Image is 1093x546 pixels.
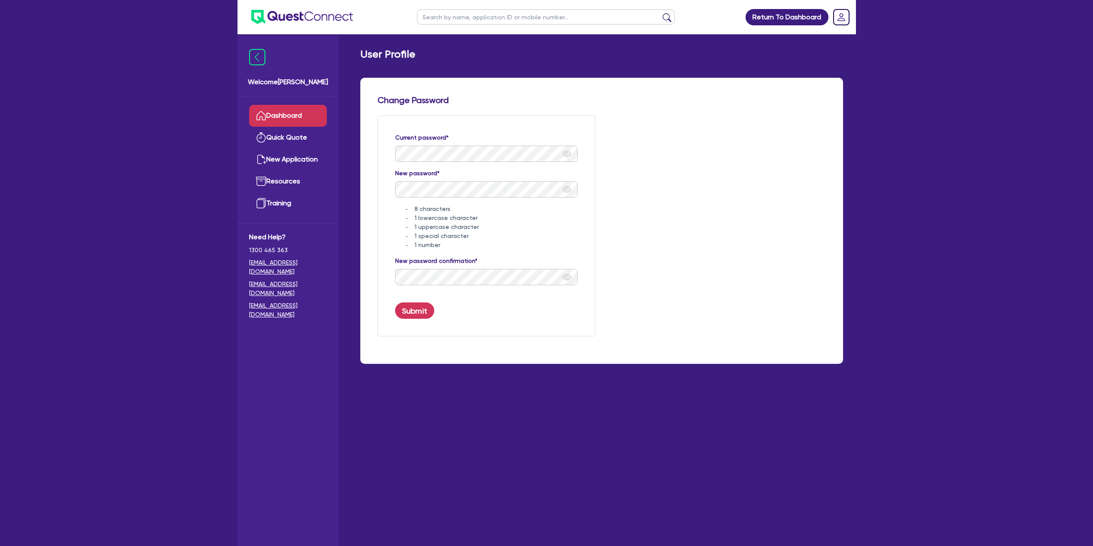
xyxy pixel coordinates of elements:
button: Submit [395,302,435,319]
label: Current password* [395,133,449,142]
img: icon-menu-close [249,49,265,65]
li: 1 lowercase character [406,214,479,223]
input: Search by name, application ID or mobile number... [417,9,675,24]
label: New password* [395,169,440,178]
a: New Application [249,149,327,171]
span: Welcome [PERSON_NAME] [248,77,328,87]
span: eye [563,149,571,158]
a: [EMAIL_ADDRESS][DOMAIN_NAME] [249,280,327,298]
span: eye [563,273,571,281]
a: Dashboard [249,105,327,127]
img: quest-connect-logo-blue [251,10,353,24]
li: 1 number [406,241,479,250]
a: Dropdown toggle [830,6,852,28]
li: 1 uppercase character [406,223,479,232]
li: 1 special character [406,232,479,241]
img: quick-quote [256,132,266,143]
span: User Profile [360,48,415,60]
label: New password confirmation* [395,256,478,265]
img: resources [256,176,266,186]
img: new-application [256,154,266,165]
a: [EMAIL_ADDRESS][DOMAIN_NAME] [249,301,327,319]
a: [EMAIL_ADDRESS][DOMAIN_NAME] [249,258,327,276]
a: Quick Quote [249,127,327,149]
img: training [256,198,266,208]
h3: Change Password [378,95,595,105]
a: Resources [249,171,327,192]
span: Need Help? [249,232,327,242]
span: 1300 465 363 [249,246,327,255]
a: Training [249,192,327,214]
span: eye [563,185,571,194]
a: Return To Dashboard [746,9,828,25]
li: 8 characters [406,204,479,214]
